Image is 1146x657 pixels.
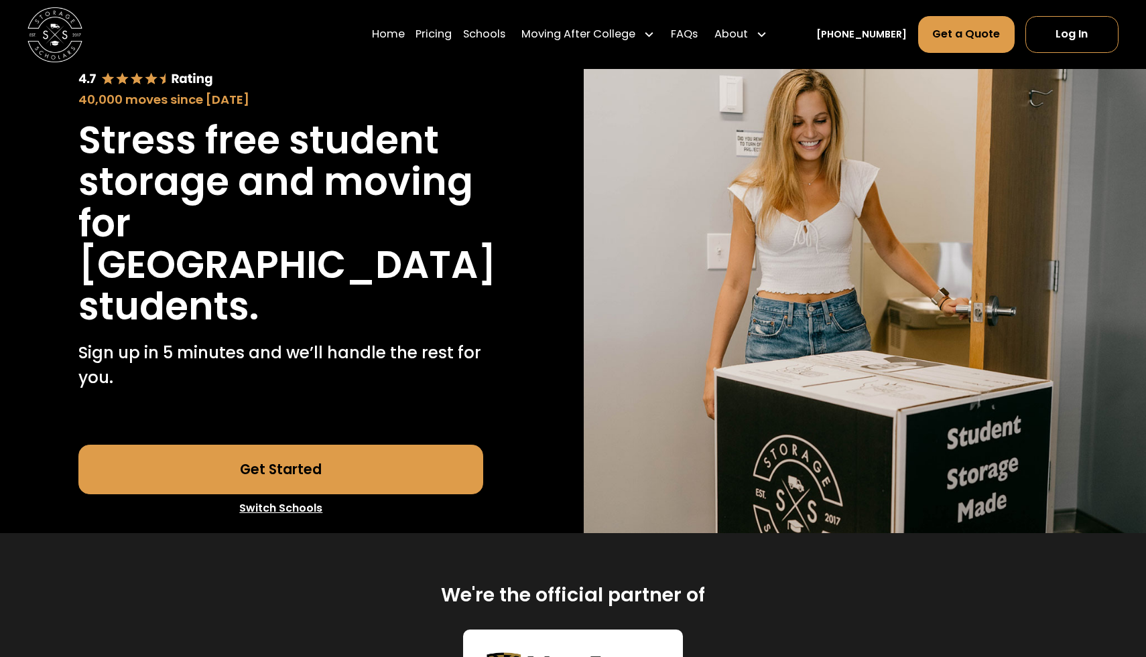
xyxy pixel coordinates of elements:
[78,494,483,522] a: Switch Schools
[463,15,505,54] a: Schools
[416,15,452,54] a: Pricing
[1025,16,1119,53] a: Log In
[816,27,907,41] a: [PHONE_NUMBER]
[918,16,1015,53] a: Get a Quote
[714,26,748,43] div: About
[516,15,660,54] div: Moving After College
[671,15,698,54] a: FAQs
[521,26,635,43] div: Moving After College
[709,15,773,54] div: About
[584,25,1146,534] img: Storage Scholars will have everything waiting for you in your room when you arrive to campus.
[441,583,705,607] h2: We're the official partner of
[372,15,405,54] a: Home
[78,445,483,494] a: Get Started
[78,244,497,286] h1: [GEOGRAPHIC_DATA]
[78,286,259,327] h1: students.
[78,120,483,244] h1: Stress free student storage and moving for
[78,341,483,390] p: Sign up in 5 minutes and we’ll handle the rest for you.
[78,90,483,109] div: 40,000 moves since [DATE]
[27,7,82,62] img: Storage Scholars main logo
